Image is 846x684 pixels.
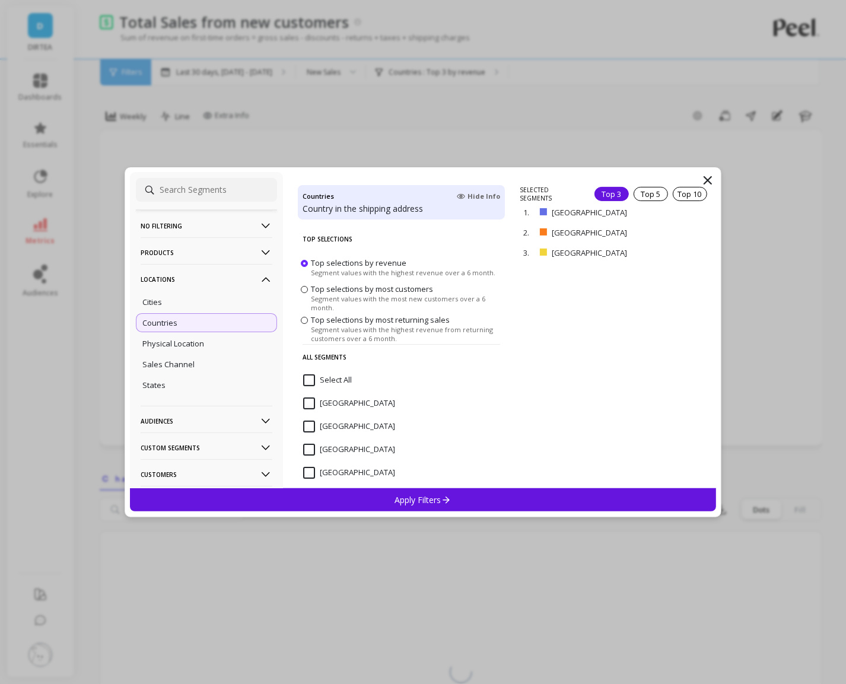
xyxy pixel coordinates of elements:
[520,186,580,202] p: SELECTED SEGMENTS
[303,344,500,370] p: All Segments
[303,397,395,409] span: Afghanistan
[552,247,667,258] p: [GEOGRAPHIC_DATA]
[311,314,450,325] span: Top selections by most returning sales
[552,207,667,218] p: [GEOGRAPHIC_DATA]
[303,421,395,432] span: Albania
[142,338,204,349] p: Physical Location
[142,297,162,307] p: Cities
[673,187,707,201] div: Top 10
[594,187,629,201] div: Top 3
[311,257,406,268] span: Top selections by revenue
[141,406,272,436] p: Audiences
[311,325,502,343] span: Segment values with the highest revenue from returning customers over a 6 month.
[523,227,535,238] p: 2.
[395,494,451,505] p: Apply Filters
[141,459,272,489] p: Customers
[303,374,352,386] span: Select All
[457,192,500,201] span: Hide Info
[141,211,272,241] p: No filtering
[523,207,535,218] p: 1.
[142,380,166,390] p: States
[141,237,272,268] p: Products
[141,264,272,294] p: Locations
[552,227,667,238] p: [GEOGRAPHIC_DATA]
[303,444,395,456] span: Angola
[136,178,277,202] input: Search Segments
[303,190,334,203] h4: Countries
[634,187,668,201] div: Top 5
[142,359,195,370] p: Sales Channel
[142,317,177,328] p: Countries
[303,467,395,479] span: Antigua And Barbuda
[141,432,272,463] p: Custom Segments
[303,227,500,252] p: Top Selections
[311,284,433,294] span: Top selections by most customers
[523,247,535,258] p: 3.
[311,268,495,276] span: Segment values with the highest revenue over a 6 month.
[141,486,272,516] p: Multi-Touch Attribution
[303,203,500,215] p: Country in the shipping address
[311,294,502,312] span: Segment values with the most new customers over a 6 month.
